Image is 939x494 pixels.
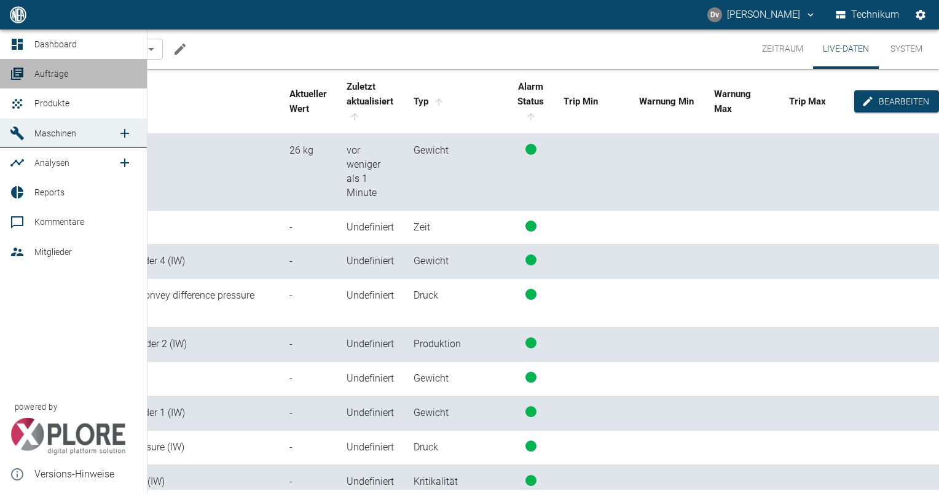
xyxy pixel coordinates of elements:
[554,69,629,134] th: Trip Min
[280,69,337,134] th: Aktueller Wert
[289,337,327,351] div: -
[34,134,280,211] td: Weight LIW 1 (IW)
[525,144,536,155] span: status-running
[854,90,939,113] button: edit-alarms
[525,337,536,348] span: status-running
[289,254,327,269] div: -
[404,279,508,327] td: Druck
[34,69,68,79] span: Aufträge
[404,327,508,362] td: Produktion
[34,279,280,327] td: Transporter head and convey difference pressure (IW)
[289,475,327,489] div: -
[34,211,280,245] td: OperatingHours (IW)
[34,245,280,279] td: Dosing mass screw feeder 4 (IW)
[404,396,508,431] td: Gewicht
[752,29,813,69] button: Zeitraum
[34,39,77,49] span: Dashboard
[813,29,879,69] button: Live-Daten
[289,144,327,158] div: 26 kg
[289,221,327,235] div: -
[337,362,404,396] td: Undefiniert
[404,431,508,465] td: Druck
[112,151,137,175] a: new /analyses/list/0
[404,134,508,211] td: Gewicht
[404,245,508,279] td: Gewicht
[112,121,137,146] a: new /machines
[337,279,404,327] td: Undefiniert
[289,372,327,386] div: -
[34,128,76,138] span: Maschinen
[525,289,536,300] span: status-running
[347,144,394,200] div: 14.10.2025, 13:14:46
[404,362,508,396] td: Gewicht
[337,431,404,465] td: Undefiniert
[629,69,704,134] th: Warnung Min
[704,69,779,134] th: Warnung Max
[525,372,536,383] span: status-running
[879,29,934,69] button: System
[705,4,818,26] button: daniel.vanaalst@neuman-esser.com
[525,406,536,417] span: status-running
[289,406,327,420] div: -
[347,111,363,122] span: sort-time
[707,7,722,22] div: Dv
[289,289,327,303] div: -
[34,98,69,108] span: Produkte
[833,4,902,26] button: Technikum
[404,211,508,245] td: Zeit
[525,221,536,232] span: status-running
[168,37,192,61] button: Machine bearbeiten
[15,401,57,413] span: powered by
[34,396,280,431] td: Dosing mass screw feeder 1 (IW)
[525,475,536,486] span: status-running
[34,158,69,168] span: Analysen
[404,69,508,134] th: Typ
[34,362,280,396] td: Weight transporter (IW)
[779,69,854,134] th: Trip Max
[34,187,65,197] span: Reports
[525,254,536,265] span: status-running
[289,441,327,455] div: -
[34,467,137,482] span: Versions-Hinweise
[523,111,539,122] span: sort-status
[337,327,404,362] td: Undefiniert
[337,396,404,431] td: Undefiniert
[431,96,447,108] span: sort-type
[337,69,404,134] th: Zuletzt aktualisiert
[34,217,84,227] span: Kommentare
[9,6,28,23] img: logo
[34,247,72,257] span: Mitglieder
[34,327,280,362] td: Dosing speed screw feeder 2 (IW)
[525,441,536,452] span: status-running
[508,69,554,134] th: Alarm Status
[337,211,404,245] td: Undefiniert
[34,69,280,134] th: Name
[910,4,932,26] button: Einstellungen
[34,431,280,465] td: Transporter supply pressure (IW)
[10,418,126,455] img: Xplore Logo
[337,245,404,279] td: Undefiniert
